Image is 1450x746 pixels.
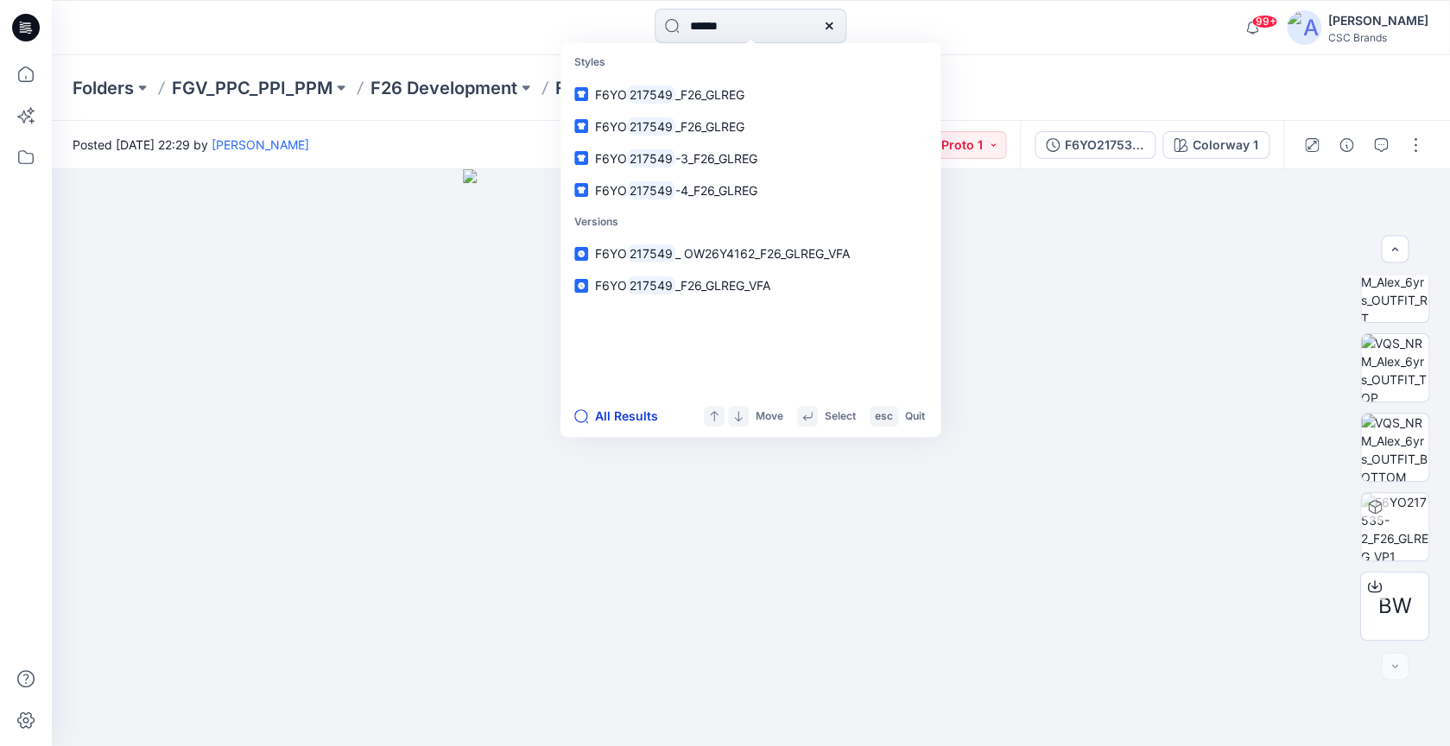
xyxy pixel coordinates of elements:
[564,237,937,269] a: F6YO217549_ OW26Y4162_F26_GLREG_VFA
[595,183,627,198] span: F6YO
[1361,255,1428,322] img: VQS_NRM_Alex_6yrs_OUTFIT_RT
[1162,131,1270,159] button: Colorway 1
[627,275,675,295] mark: 217549
[1328,10,1428,31] div: [PERSON_NAME]
[675,119,744,134] span: _F26_GLREG
[756,408,783,426] p: Move
[564,174,937,206] a: F6YO217549-4_F26_GLREG
[564,269,937,301] a: F6YO217549_F26_GLREG_VFA
[627,117,675,136] mark: 217549
[675,183,757,198] span: -4_F26_GLREG
[595,246,627,261] span: F6YO
[564,142,937,174] a: F6YO217549-3_F26_GLREG
[595,151,627,166] span: F6YO
[564,79,937,111] a: F6YO217549_F26_GLREG
[370,76,517,100] a: F26 Development
[627,180,675,200] mark: 217549
[1065,136,1144,155] div: F6YO217535-2_F26_GLREG_VP1
[463,169,1040,746] img: eyJhbGciOiJIUzI1NiIsImtpZCI6IjAiLCJzbHQiOiJzZXMiLCJ0eXAiOiJKV1QifQ.eyJkYXRhIjp7InR5cGUiOiJzdG9yYW...
[172,76,332,100] a: FGV_PPC_PPI_PPM
[1361,493,1428,560] img: F6YO217535-2_F26_GLREG_VP1 Colorway 1
[1328,31,1428,44] div: CSC Brands
[675,246,850,261] span: _ OW26Y4162_F26_GLREG_VFA
[675,87,744,102] span: _F26_GLREG
[1287,10,1321,45] img: avatar
[595,278,627,293] span: F6YO
[675,278,770,293] span: _F26_GLREG_VFA
[1333,131,1360,159] button: Details
[564,47,937,79] p: Styles
[595,119,627,134] span: F6YO
[905,408,925,426] p: Quit
[825,408,856,426] p: Select
[1193,136,1258,155] div: Colorway 1
[875,408,893,426] p: esc
[1251,15,1277,28] span: 99+
[627,149,675,168] mark: 217549
[675,151,757,166] span: -3_F26_GLREG
[627,85,675,104] mark: 217549
[1378,591,1412,622] span: BW
[564,111,937,142] a: F6YO217549_F26_GLREG
[212,137,309,152] a: [PERSON_NAME]
[564,206,937,238] p: Versions
[595,87,627,102] span: F6YO
[555,76,782,100] p: F6YO217535-2_F26_GLREG
[627,243,675,263] mark: 217549
[1035,131,1156,159] button: F6YO217535-2_F26_GLREG_VP1
[73,136,309,154] span: Posted [DATE] 22:29 by
[1361,414,1428,481] img: VQS_NRM_Alex_6yrs_OUTFIT_BOTTOM
[1361,334,1428,401] img: VQS_NRM_Alex_6yrs_OUTFIT_TOP
[73,76,134,100] a: Folders
[574,406,669,427] button: All Results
